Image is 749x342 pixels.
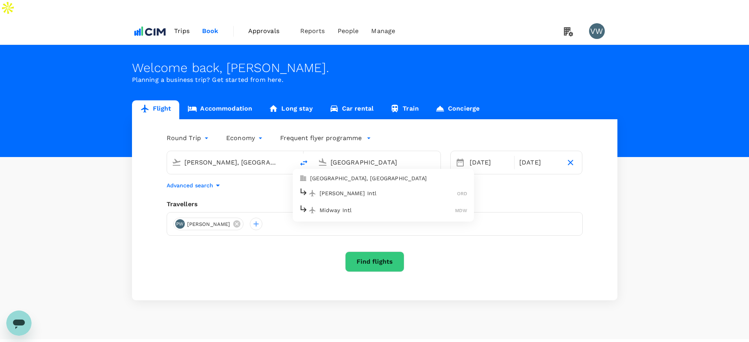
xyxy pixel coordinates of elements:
[457,191,467,196] span: ORD
[331,156,424,168] input: Going to
[300,26,325,36] span: Reports
[132,61,617,75] div: Welcome back , [PERSON_NAME] .
[309,206,316,214] img: flight-icon
[589,23,605,39] div: VW
[248,26,288,36] span: Approvals
[6,311,32,336] iframe: Button to launch messaging window
[435,161,437,163] button: Close
[173,218,244,230] div: PW[PERSON_NAME]
[280,133,362,143] p: Frequent flyer programme
[427,100,488,119] a: Concierge
[516,155,562,170] div: [DATE]
[280,133,371,143] button: Frequent flyer programme
[289,161,290,163] button: Open
[167,132,211,144] div: Round Trip
[455,208,467,213] span: MDW
[132,75,617,85] p: Planning a business trip? Get started from here.
[299,174,307,182] img: city-icon
[167,181,213,189] p: Advanced search
[309,189,316,197] img: flight-icon
[260,100,321,119] a: Long stay
[338,26,359,36] span: People
[175,219,185,229] div: PW
[320,206,455,214] p: Midway Intl
[132,22,168,40] img: CIM ENVIRONMENTAL PTY LTD
[202,26,219,36] span: Book
[167,181,223,190] button: Advanced search
[174,26,190,36] span: Trips
[320,189,457,197] p: [PERSON_NAME] Intl
[310,174,468,182] p: [GEOGRAPHIC_DATA], [GEOGRAPHIC_DATA]
[294,153,313,172] button: delete
[196,18,225,44] a: Book
[132,100,180,119] a: Flight
[184,156,278,168] input: Depart from
[242,18,294,44] a: Approvals
[321,100,382,119] a: Car rental
[371,26,395,36] span: Manage
[167,200,583,209] div: Travellers
[382,100,427,119] a: Train
[182,220,235,228] span: [PERSON_NAME]
[179,100,260,119] a: Accommodation
[345,251,404,272] button: Find flights
[226,132,264,144] div: Economy
[466,155,513,170] div: [DATE]
[168,18,196,44] a: Trips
